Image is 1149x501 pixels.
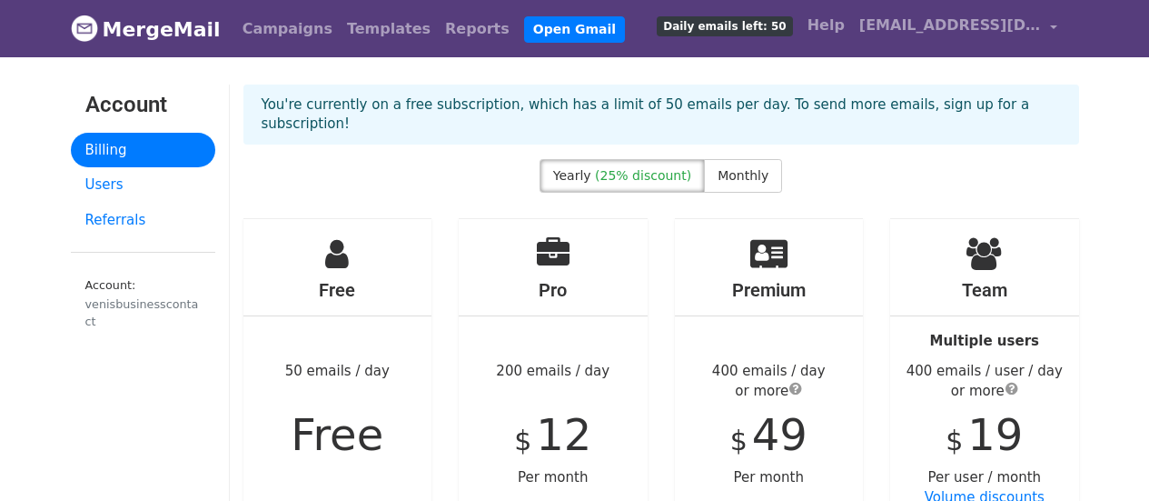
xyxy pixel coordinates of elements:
a: Open Gmail [524,16,625,43]
span: (25% discount) [595,168,691,183]
a: Billing [71,133,215,168]
strong: Multiple users [930,333,1039,349]
a: Referrals [71,203,215,238]
small: Account: [85,278,201,330]
p: You're currently on a free subscription, which has a limit of 50 emails per day. To send more ema... [262,95,1061,134]
div: 400 emails / user / day or more [890,361,1079,402]
a: Daily emails left: 50 [649,7,799,44]
h4: Free [243,279,432,301]
span: Free [291,409,383,460]
a: Users [71,167,215,203]
span: Daily emails left: 50 [657,16,792,36]
a: MergeMail [71,10,221,48]
img: MergeMail logo [71,15,98,42]
span: Monthly [718,168,768,183]
div: venisbusinesscontact [85,296,201,330]
span: 19 [967,409,1023,460]
span: 12 [536,409,591,460]
span: $ [946,425,963,456]
h4: Premium [675,279,864,301]
h4: Team [890,279,1079,301]
a: Templates [340,11,438,47]
a: Help [800,7,852,44]
span: Yearly [553,168,591,183]
a: Reports [438,11,517,47]
a: [EMAIL_ADDRESS][DOMAIN_NAME] [852,7,1065,50]
div: 400 emails / day or more [675,361,864,402]
span: 49 [752,409,807,460]
h3: Account [85,92,201,118]
span: $ [514,425,531,456]
a: Campaigns [235,11,340,47]
span: [EMAIL_ADDRESS][DOMAIN_NAME] [859,15,1041,36]
span: $ [730,425,748,456]
h4: Pro [459,279,648,301]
